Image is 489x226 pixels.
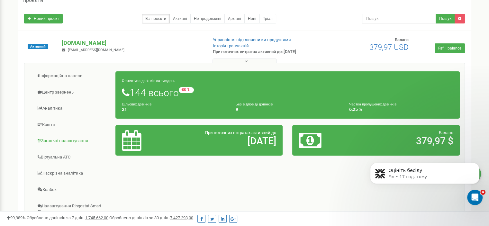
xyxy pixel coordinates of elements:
[27,215,108,220] span: Оброблено дзвінків за 7 днів :
[29,198,116,220] a: Налаштування Ringostat Smart Phone
[224,14,245,23] a: Архівні
[6,215,26,220] span: 99,989%
[177,136,276,146] h2: [DATE]
[122,79,175,83] small: Статистика дзвінків за тиждень
[142,14,170,23] a: Всі проєкти
[205,130,276,135] span: При поточних витратах активний до
[480,190,485,195] span: 4
[436,14,455,23] button: Пошук
[349,102,396,106] small: Частка пропущених дзвінків
[244,14,260,23] a: Нові
[354,136,453,146] h2: 379,97 $
[68,48,124,52] span: [EMAIL_ADDRESS][DOMAIN_NAME]
[29,101,116,116] a: Аналiтика
[369,43,409,52] span: 379,97 USD
[213,43,249,48] a: Історія транзакцій
[29,133,116,149] a: Загальні налаштування
[360,149,489,209] iframe: Intercom notifications повідомлення
[85,215,108,220] u: 1 745 662,00
[29,68,116,84] a: Інформаційна панель
[62,39,202,47] p: [DOMAIN_NAME]
[435,43,465,53] a: Refill balance
[29,166,116,181] a: Наскрізна аналітика
[29,182,116,198] a: Колбек
[362,14,436,23] input: Пошук
[29,85,116,100] a: Центр звернень
[395,37,409,42] span: Баланс
[213,49,316,55] p: При поточних витратах активний до: [DATE]
[179,87,194,93] small: -55
[259,14,276,23] a: Тріал
[236,107,340,112] h4: 9
[349,107,453,112] h4: 6,25 %
[170,215,193,220] u: 7 427 293,00
[122,102,151,106] small: Цільових дзвінків
[28,44,48,49] span: Активний
[467,190,483,205] iframe: Intercom live chat
[190,14,225,23] a: Не продовжені
[24,14,63,23] a: Новий проєкт
[213,37,291,42] a: Управління підключеними продуктами
[29,117,116,133] a: Кошти
[169,14,191,23] a: Активні
[122,87,453,98] h1: 144 всього
[439,130,453,135] span: Баланс
[122,107,226,112] h4: 21
[109,215,193,220] span: Оброблено дзвінків за 30 днів :
[29,149,116,165] a: Віртуальна АТС
[236,102,273,106] small: Без відповіді дзвінків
